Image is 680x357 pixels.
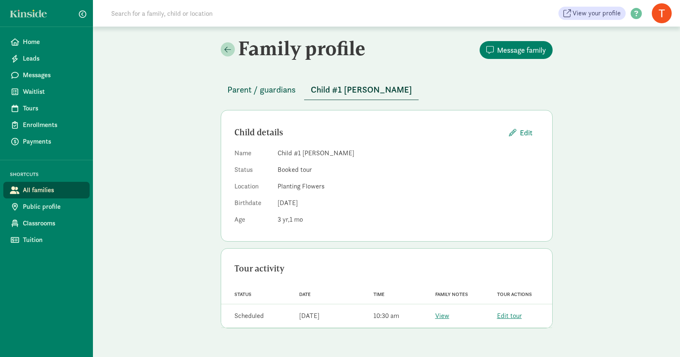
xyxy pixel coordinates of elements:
span: Edit [520,127,532,138]
span: Home [23,37,83,47]
span: View your profile [573,8,621,18]
span: Enrollments [23,120,83,130]
a: Classrooms [3,215,90,232]
a: Enrollments [3,117,90,133]
button: Parent / guardians [221,80,302,100]
span: Parent / guardians [227,83,296,96]
a: View [435,311,449,320]
dd: Child #1 [PERSON_NAME] [278,148,539,158]
dt: Name [234,148,271,161]
input: Search for a family, child or location [106,5,339,22]
span: Status [234,291,251,297]
div: 10:30 am [373,311,399,321]
span: Tours [23,103,83,113]
span: 1 [290,215,303,224]
dt: Age [234,215,271,228]
span: Date [299,291,311,297]
dt: Location [234,181,271,195]
dt: Status [234,165,271,178]
dd: Planting Flowers [278,181,539,191]
span: Public profile [23,202,83,212]
span: 3 [278,215,290,224]
iframe: Chat Widget [639,317,680,357]
div: Child details [234,126,502,139]
a: Tours [3,100,90,117]
a: Public profile [3,198,90,215]
span: Family notes [435,291,468,297]
span: Time [373,291,385,297]
a: Leads [3,50,90,67]
div: Scheduled [234,311,264,321]
span: All families [23,185,83,195]
span: Leads [23,54,83,64]
span: Classrooms [23,218,83,228]
a: Child #1 [PERSON_NAME] [304,85,419,95]
h2: Family profile [221,37,385,60]
a: All families [3,182,90,198]
span: Tuition [23,235,83,245]
a: Payments [3,133,90,150]
a: Home [3,34,90,50]
a: Messages [3,67,90,83]
span: [DATE] [278,198,298,207]
div: [DATE] [299,311,319,321]
span: Message family [497,44,546,56]
button: Edit [502,124,539,142]
span: Messages [23,70,83,80]
a: Tuition [3,232,90,248]
span: Waitlist [23,87,83,97]
a: Edit tour [497,311,522,320]
div: Tour activity [234,262,539,275]
a: Waitlist [3,83,90,100]
button: Message family [480,41,553,59]
a: View your profile [558,7,626,20]
dt: Birthdate [234,198,271,211]
span: Payments [23,137,83,147]
span: Tour actions [497,291,532,297]
span: Child #1 [PERSON_NAME] [311,83,412,96]
a: Parent / guardians [221,85,302,95]
dd: Booked tour [278,165,539,175]
button: Child #1 [PERSON_NAME] [304,80,419,100]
